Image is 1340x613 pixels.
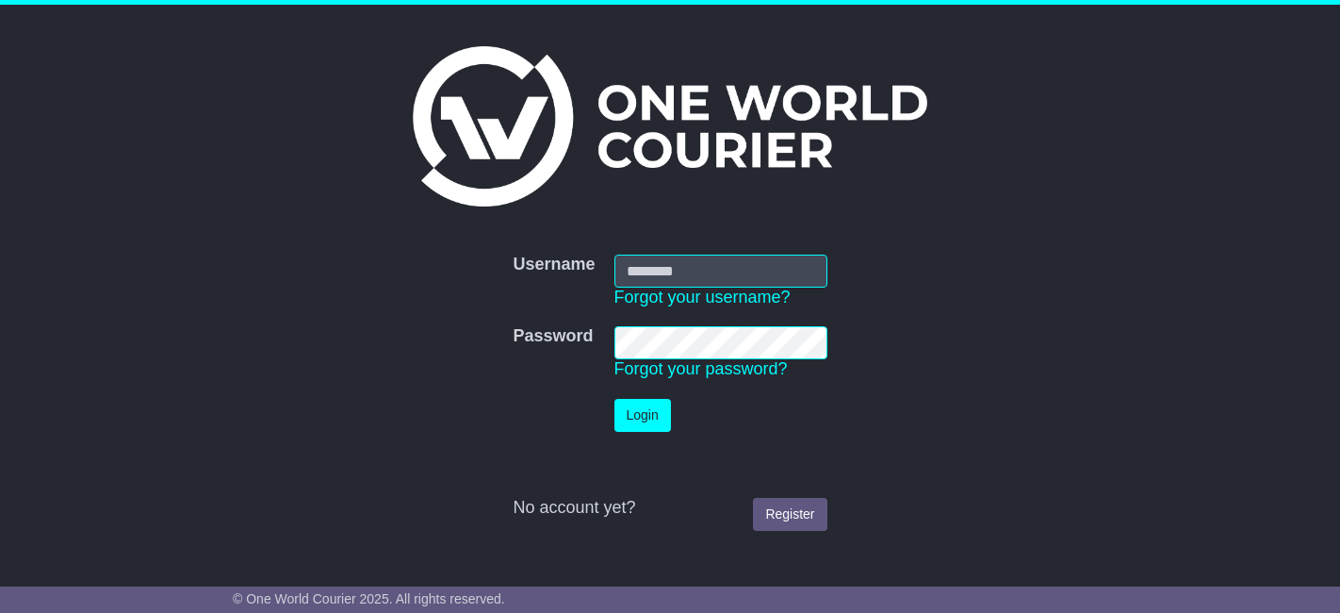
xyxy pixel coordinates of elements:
[233,591,505,606] span: © One World Courier 2025. All rights reserved.
[753,498,826,531] a: Register
[614,359,788,378] a: Forgot your password?
[413,46,927,207] img: One World
[614,399,671,432] button: Login
[513,326,593,347] label: Password
[513,255,595,275] label: Username
[614,288,791,306] a: Forgot your username?
[513,498,826,519] div: No account yet?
